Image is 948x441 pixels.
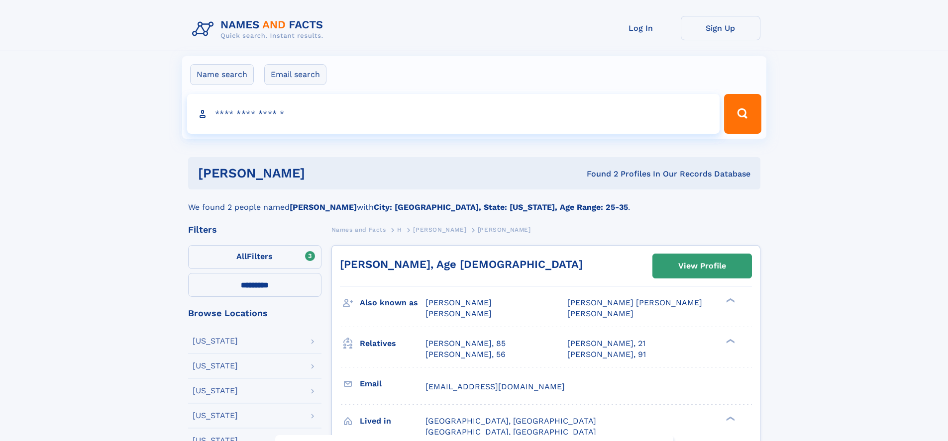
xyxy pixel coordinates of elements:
[678,255,726,277] div: View Profile
[188,309,321,318] div: Browse Locations
[413,226,466,233] span: [PERSON_NAME]
[236,252,247,261] span: All
[331,223,386,236] a: Names and Facts
[681,16,760,40] a: Sign Up
[188,16,331,43] img: Logo Names and Facts
[188,189,760,213] div: We found 2 people named with .
[601,16,681,40] a: Log In
[397,226,402,233] span: H
[264,64,326,85] label: Email search
[360,375,425,392] h3: Email
[724,94,761,134] button: Search Button
[193,337,238,345] div: [US_STATE]
[653,254,751,278] a: View Profile
[724,415,736,422] div: ❯
[188,245,321,269] label: Filters
[567,298,702,307] span: [PERSON_NAME] [PERSON_NAME]
[425,338,506,349] a: [PERSON_NAME], 85
[198,167,446,179] h1: [PERSON_NAME]
[290,202,357,212] b: [PERSON_NAME]
[724,338,736,344] div: ❯
[193,362,238,370] div: [US_STATE]
[413,223,466,236] a: [PERSON_NAME]
[425,382,565,391] span: [EMAIL_ADDRESS][DOMAIN_NAME]
[187,94,720,134] input: search input
[360,294,425,311] h3: Also known as
[567,309,633,318] span: [PERSON_NAME]
[374,202,628,212] b: City: [GEOGRAPHIC_DATA], State: [US_STATE], Age Range: 25-35
[188,225,321,234] div: Filters
[425,427,596,437] span: [GEOGRAPHIC_DATA], [GEOGRAPHIC_DATA]
[190,64,254,85] label: Name search
[478,226,531,233] span: [PERSON_NAME]
[446,169,750,179] div: Found 2 Profiles In Our Records Database
[724,297,736,304] div: ❯
[397,223,402,236] a: H
[193,412,238,420] div: [US_STATE]
[425,298,492,307] span: [PERSON_NAME]
[425,416,596,426] span: [GEOGRAPHIC_DATA], [GEOGRAPHIC_DATA]
[567,338,645,349] a: [PERSON_NAME], 21
[425,309,492,318] span: [PERSON_NAME]
[360,335,425,352] h3: Relatives
[360,413,425,430] h3: Lived in
[340,258,583,270] a: [PERSON_NAME], Age [DEMOGRAPHIC_DATA]
[425,349,506,360] a: [PERSON_NAME], 56
[567,349,646,360] a: [PERSON_NAME], 91
[193,387,238,395] div: [US_STATE]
